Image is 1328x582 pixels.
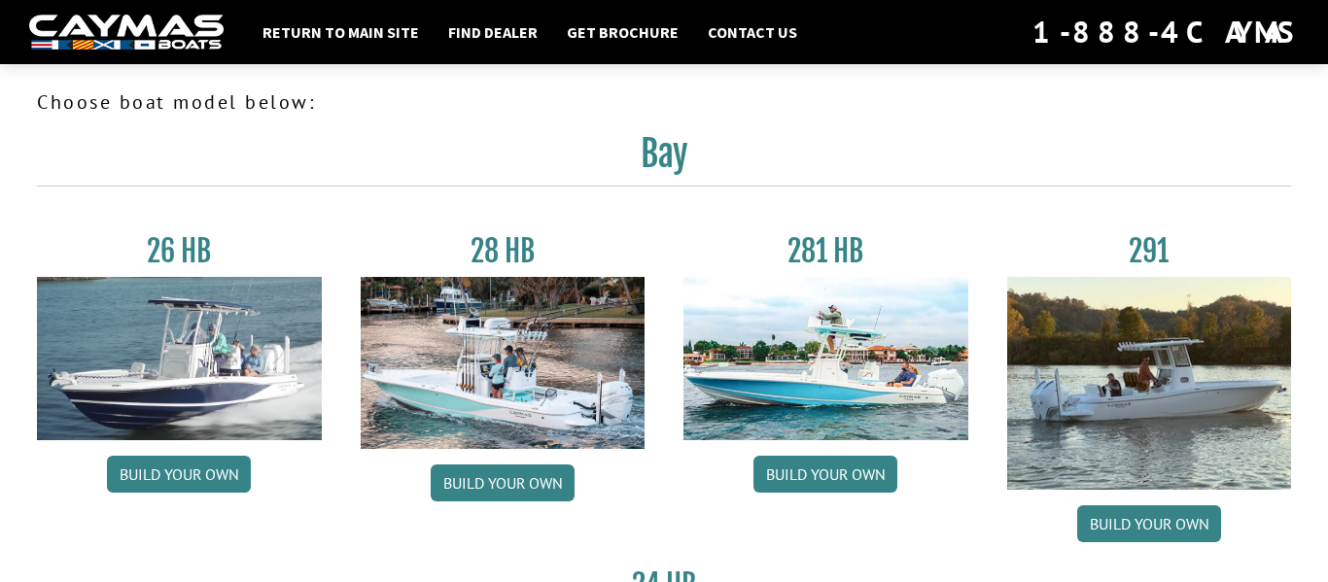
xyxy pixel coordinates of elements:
[438,19,547,45] a: Find Dealer
[361,233,646,269] h3: 28 HB
[431,464,575,501] a: Build your own
[29,15,224,51] img: white-logo-c9c8dbefe5ff5ceceb0f0178aa75bf4bb51f6bca0971e226c86eb53dfe498488.png
[107,456,251,493] a: Build your own
[753,456,897,493] a: Build your own
[683,277,968,440] img: 28-hb-twin.jpg
[361,277,646,449] img: 28_hb_thumbnail_for_caymas_connect.jpg
[37,277,322,440] img: 26_new_photo_resized.jpg
[683,233,968,269] h3: 281 HB
[698,19,807,45] a: Contact Us
[557,19,688,45] a: Get Brochure
[37,132,1291,187] h2: Bay
[37,87,1291,117] p: Choose boat model below:
[253,19,429,45] a: Return to main site
[1077,505,1221,542] a: Build your own
[1007,233,1292,269] h3: 291
[1032,11,1299,53] div: 1-888-4CAYMAS
[1007,277,1292,490] img: 291_Thumbnail.jpg
[37,233,322,269] h3: 26 HB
